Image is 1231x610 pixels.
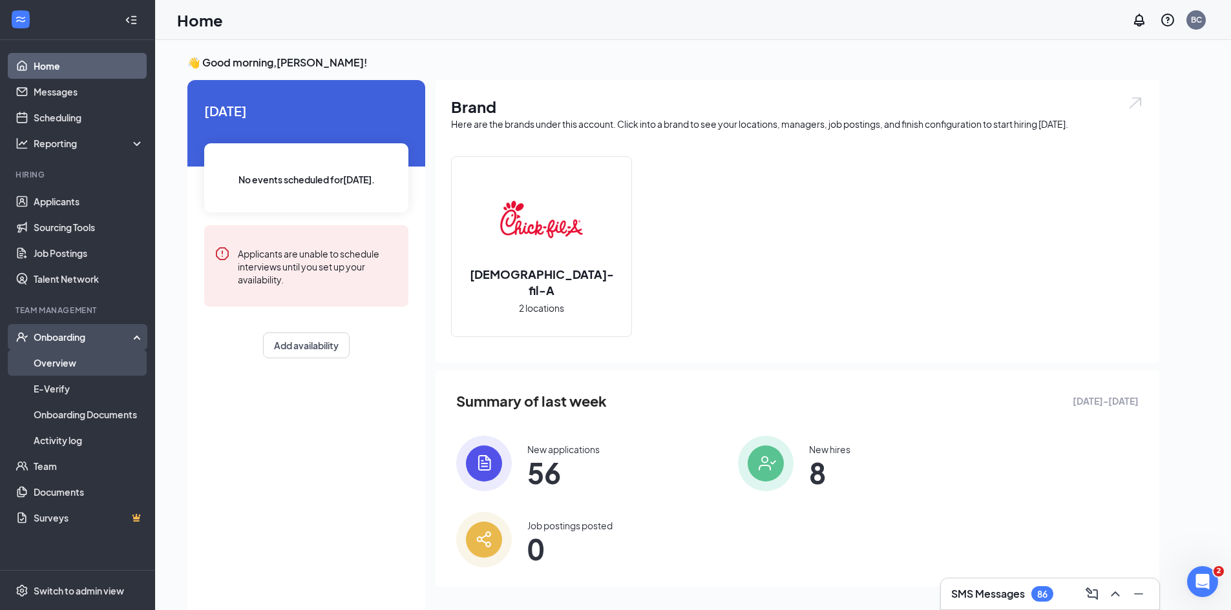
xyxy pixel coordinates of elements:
a: Overview [34,350,144,376]
div: 86 [1037,589,1047,600]
button: Add availability [263,332,350,358]
svg: ChevronUp [1108,586,1123,602]
h3: 👋 Good morning, [PERSON_NAME] ! [187,56,1159,70]
img: icon [738,436,794,491]
a: Messages [34,79,144,105]
button: ComposeMessage [1082,584,1102,604]
a: Documents [34,479,144,505]
svg: Error [215,246,230,261]
div: Applicants are unable to schedule interviews until you set up your availability. [238,246,398,286]
span: 2 [1214,566,1224,576]
img: icon [456,512,512,567]
div: Onboarding [34,330,133,343]
span: Summary of last week [456,390,607,412]
div: Job postings posted [527,519,613,532]
svg: Settings [16,584,28,597]
span: No events scheduled for [DATE] . [238,172,375,187]
h3: SMS Messages [951,587,1025,601]
a: Scheduling [34,105,144,130]
span: [DATE] [204,101,408,121]
div: New applications [527,443,600,456]
svg: ComposeMessage [1084,586,1100,602]
button: ChevronUp [1105,584,1126,604]
span: [DATE] - [DATE] [1073,394,1139,408]
span: 2 locations [519,301,564,315]
span: 8 [809,461,850,484]
div: Here are the brands under this account. Click into a brand to see your locations, managers, job p... [451,117,1144,130]
div: Switch to admin view [34,584,124,597]
div: Reporting [34,137,145,150]
img: icon [456,436,512,491]
h1: Home [177,9,223,31]
a: Job Postings [34,240,144,266]
span: 0 [527,537,613,560]
svg: Notifications [1131,12,1147,28]
a: Sourcing Tools [34,214,144,240]
span: 56 [527,461,600,484]
a: Applicants [34,188,144,214]
a: Activity log [34,427,144,453]
button: Minimize [1128,584,1149,604]
svg: Minimize [1131,586,1146,602]
svg: Analysis [16,137,28,150]
svg: WorkstreamLogo [14,13,27,26]
iframe: Intercom live chat [1187,566,1218,597]
svg: QuestionInfo [1160,12,1175,28]
div: BC [1191,14,1202,25]
img: open.6027fd2a22e1237b5b06.svg [1127,96,1144,110]
div: New hires [809,443,850,456]
a: Talent Network [34,266,144,292]
h2: [DEMOGRAPHIC_DATA]-fil-A [452,266,631,298]
div: Team Management [16,305,142,316]
a: Team [34,453,144,479]
div: Hiring [16,169,142,180]
a: SurveysCrown [34,505,144,531]
a: Onboarding Documents [34,402,144,427]
a: Home [34,53,144,79]
img: Chick-fil-A [500,178,583,261]
svg: UserCheck [16,330,28,343]
a: E-Verify [34,376,144,402]
h1: Brand [451,96,1144,117]
svg: Collapse [125,14,138,26]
